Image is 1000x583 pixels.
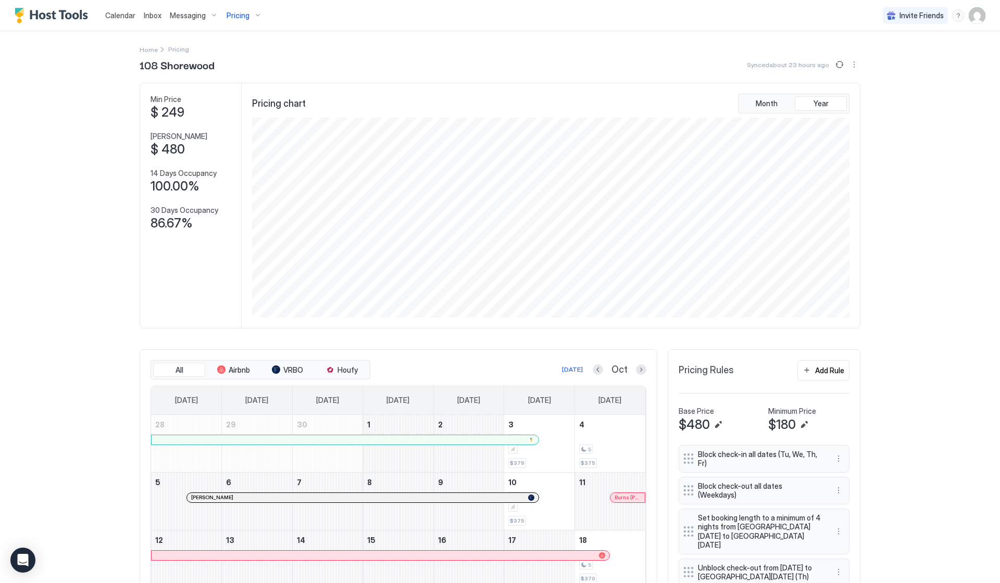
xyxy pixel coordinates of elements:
span: [DATE] [175,396,198,405]
td: September 28, 2025 [151,415,222,473]
td: October 6, 2025 [222,472,293,530]
div: menu [832,484,845,497]
a: Friday [518,386,561,414]
a: October 10, 2025 [504,473,574,492]
div: tab-group [738,94,849,113]
div: menu [832,566,845,578]
td: October 8, 2025 [363,472,434,530]
span: 100.00% [151,179,199,194]
td: October 11, 2025 [574,472,645,530]
a: Inbox [144,10,161,21]
span: 15 [367,536,376,544]
span: [DATE] [245,396,268,405]
span: Block check-out all dates (Weekdays) [698,481,822,500]
span: Invite Friends [899,11,944,20]
div: Breadcrumb [140,44,158,55]
span: 108 Shorewood [140,57,215,72]
button: VRBO [261,363,314,377]
td: October 1, 2025 [363,415,434,473]
span: $370 [581,575,595,582]
span: $375 [581,460,595,466]
span: 7 [297,478,302,487]
span: [DATE] [386,396,409,405]
a: Calendar [105,10,135,21]
a: Wednesday [376,386,420,414]
span: [PERSON_NAME] [151,132,207,141]
div: Burns [PERSON_NAME] [615,494,641,501]
div: User profile [969,7,985,24]
span: [DATE] [457,396,480,405]
span: $379 [510,460,524,466]
button: Edit [798,419,810,431]
span: 6 [226,478,231,487]
span: 10 [508,478,517,487]
a: Tuesday [306,386,349,414]
button: Next month [636,364,646,375]
a: Thursday [447,386,491,414]
span: 4 [579,420,584,429]
div: Open Intercom Messenger [10,548,35,573]
button: Sync prices [833,58,846,71]
a: October 11, 2025 [575,473,645,492]
span: 5 [155,478,160,487]
span: $180 [768,417,796,433]
a: October 2, 2025 [434,415,504,434]
a: Sunday [165,386,208,414]
a: October 17, 2025 [504,530,574,550]
span: Calendar [105,11,135,20]
td: October 2, 2025 [433,415,504,473]
div: menu [952,9,965,22]
td: October 4, 2025 [574,415,645,473]
span: Breadcrumb [168,45,189,53]
span: [DATE] [598,396,621,405]
button: More options [832,484,845,497]
button: More options [848,58,860,71]
span: 2 [438,420,443,429]
span: 18 [579,536,587,544]
span: Home [140,46,158,54]
div: menu [832,452,845,465]
td: October 7, 2025 [292,472,363,530]
a: October 14, 2025 [293,530,363,550]
span: $375 [510,517,524,524]
span: Inbox [144,11,161,20]
div: tab-group [151,360,370,380]
td: September 30, 2025 [292,415,363,473]
span: Set booking length to a minimum of 4 nights from [GEOGRAPHIC_DATA][DATE] to [GEOGRAPHIC_DATA][DATE] [698,513,822,550]
a: October 16, 2025 [434,530,504,550]
td: October 3, 2025 [504,415,575,473]
a: Monday [235,386,279,414]
span: VRBO [283,365,303,375]
button: Airbnb [207,363,259,377]
button: Houfy [316,363,368,377]
a: October 12, 2025 [151,530,221,550]
a: October 1, 2025 [363,415,433,434]
span: 14 Days Occupancy [151,169,217,178]
span: $ 249 [151,105,184,120]
span: Block check-in all dates (Tu, We, Th, Fr) [698,450,822,468]
span: [DATE] [316,396,339,405]
div: Host Tools Logo [15,8,93,23]
td: September 29, 2025 [222,415,293,473]
span: Month [756,99,778,108]
button: Add Rule [797,360,849,381]
button: More options [832,452,845,465]
div: menu [848,58,860,71]
button: Year [795,96,847,111]
div: Add Rule [815,365,844,376]
span: Unblock check-out from [DATE] to [GEOGRAPHIC_DATA][DATE] (Th) [698,563,822,581]
span: 12 [155,536,163,544]
span: 86.67% [151,216,193,231]
a: October 5, 2025 [151,473,221,492]
a: Saturday [588,386,632,414]
a: September 28, 2025 [151,415,221,434]
span: Year [814,99,829,108]
td: October 10, 2025 [504,472,575,530]
button: More options [832,566,845,578]
span: [DATE] [528,396,551,405]
button: All [153,363,205,377]
span: Airbnb [229,365,250,375]
div: [DATE] [562,365,583,374]
td: October 9, 2025 [433,472,504,530]
a: Home [140,44,158,55]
